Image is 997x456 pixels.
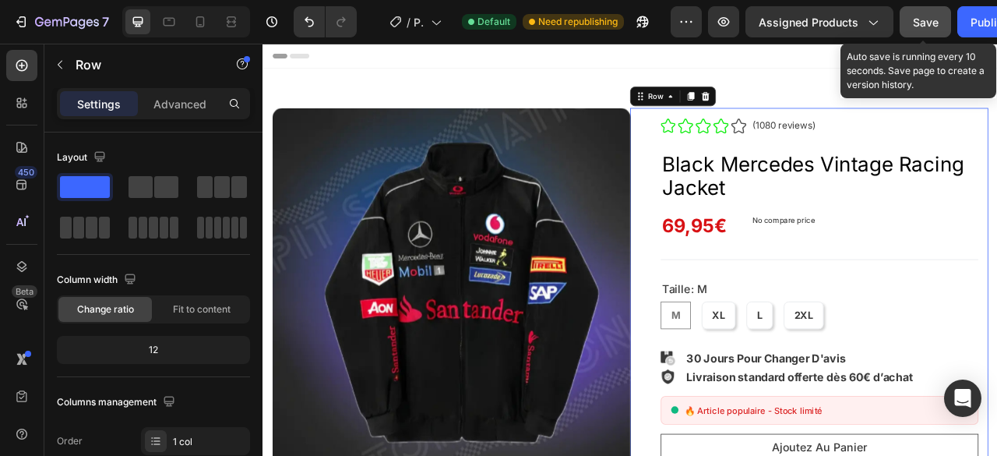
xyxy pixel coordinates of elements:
div: 12 [60,339,247,361]
p: No compare price [623,220,904,229]
span: L [629,338,636,353]
p: Row [76,55,208,74]
p: Advanced [153,96,206,112]
iframe: Design area [262,44,997,456]
span: / [407,14,410,30]
span: XL [572,338,588,353]
span: Product Page - [DATE] 21:29:15 [414,14,425,30]
button: Assigned Products [745,6,893,37]
div: Undo/Redo [294,6,357,37]
div: Column width [57,270,139,291]
div: Layout [57,147,109,168]
p: 7 [102,12,109,31]
div: 69,95€ [506,214,604,249]
span: Change ratio [77,302,134,316]
div: 1 col [173,435,246,449]
p: (1080 reviews) [623,96,703,114]
span: Assigned Products [759,14,858,30]
span: M [520,338,531,353]
div: Beta [12,285,37,298]
legend: Taille: M [506,300,566,324]
div: Columns management [57,392,178,413]
p: Settings [77,96,121,112]
h1: Black Mercedes Vintage Racing Jacket [506,136,911,201]
div: 450 [15,166,37,179]
p: Livraison standard offerte dès 60€ d’achat [539,414,827,435]
p: 30 Jours Pour Changer D'avis [539,390,742,411]
img: Alt Image [506,391,525,409]
div: Order [57,434,83,448]
span: 2XL [676,338,700,353]
span: Default [477,15,510,29]
span: Need republishing [538,15,618,29]
button: 7 [6,6,116,37]
div: Row [487,60,513,74]
span: Save [913,16,939,29]
span: Fit to content [173,302,231,316]
button: Save [900,6,951,37]
img: Alt Image [506,415,525,433]
div: Open Intercom Messenger [944,380,981,417]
